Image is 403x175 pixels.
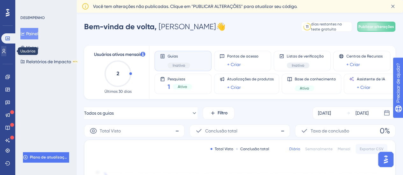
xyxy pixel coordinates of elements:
[168,77,185,81] font: Pesquisas
[93,4,297,9] font: Você tem alterações não publicadas. Clique em "PUBLICAR ALTERAÇÕES" para atualizar seu código.
[295,77,336,81] font: Base de conhecimento
[20,56,78,67] button: Relatórios de ImpactoBETA
[227,54,258,58] font: Pontos de acesso
[168,83,170,91] font: 1
[20,16,45,20] font: DESEMPENHO
[346,62,360,67] font: + Criar
[26,31,38,36] font: Painel
[216,22,226,31] font: 👋
[227,62,241,67] font: + Criar
[338,147,350,151] font: Mensal
[318,111,331,116] font: [DATE]
[311,128,349,133] font: Taxa de conclusão
[358,24,394,29] font: Publicar alterações
[84,111,114,116] font: Todos os guias
[287,54,324,58] font: Listas de verificação
[240,147,269,151] font: Conclusão total
[100,128,121,133] font: Total Visto
[227,85,241,90] font: + Criar
[227,77,274,81] font: Atualizações de produtos
[23,152,69,162] button: Plano de atualização
[357,22,395,32] button: Publicar alterações
[305,147,333,151] font: Semanalmente
[15,3,55,8] font: Precisar de ajuda?
[357,77,385,81] font: Assistente de IA
[380,126,390,135] font: 0%
[300,86,309,91] font: Ativo
[84,22,157,31] font: Bem-vinda de volta,
[292,63,304,68] font: Inativo
[159,22,216,31] font: [PERSON_NAME]
[311,22,342,31] font: dias restantes no teste gratuito
[20,42,39,53] button: Metas
[178,84,187,89] font: Ativo
[218,110,227,116] font: Filtro
[26,45,39,50] font: Metas
[376,150,395,169] iframe: Iniciador do Assistente de IA do UserGuiding
[173,63,185,68] font: Inativo
[117,71,119,77] text: 2
[360,147,384,151] font: Exportar CSV
[73,60,77,63] font: BETA
[205,128,237,133] font: Conclusão total
[30,155,69,159] font: Plano de atualização
[168,54,178,58] font: Guias
[356,144,387,154] button: Exportar CSV
[357,85,371,90] font: + Criar
[26,59,71,64] font: Relatórios de Impacto
[215,147,233,151] font: Total Visto
[175,126,179,135] font: -
[289,147,300,151] font: Diário
[346,54,383,58] font: Centros de Recursos
[281,126,284,135] font: -
[94,52,142,57] font: Usuários ativos mensais
[104,89,132,94] font: Últimos 30 dias
[203,107,234,119] button: Filtro
[84,107,198,119] button: Todos os guias
[306,24,308,29] font: 11
[356,111,369,116] font: [DATE]
[20,28,38,39] button: Painel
